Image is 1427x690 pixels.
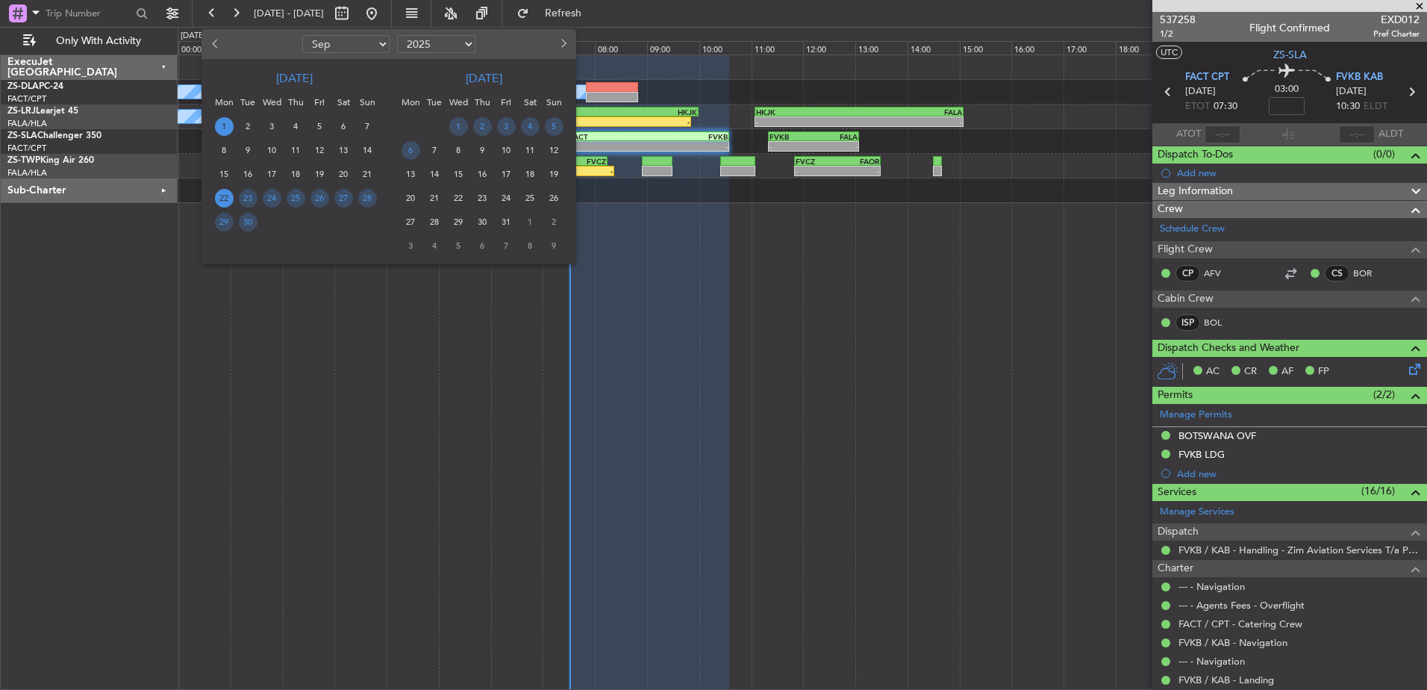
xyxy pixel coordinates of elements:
div: 3-9-2025 [260,114,284,138]
span: 2 [545,213,563,231]
div: Wed [260,90,284,114]
span: 19 [310,165,329,184]
div: 1-10-2025 [446,114,470,138]
div: 7-10-2025 [422,138,446,162]
div: 26-10-2025 [542,186,566,210]
span: 4 [425,237,444,255]
div: 24-10-2025 [494,186,518,210]
div: 30-10-2025 [470,210,494,234]
span: 1 [521,213,540,231]
span: 27 [334,189,353,208]
span: 17 [263,165,281,184]
div: Thu [284,90,307,114]
div: 15-9-2025 [212,162,236,186]
div: 31-10-2025 [494,210,518,234]
span: 6 [473,237,492,255]
div: 28-10-2025 [422,210,446,234]
select: Select year [397,35,475,53]
span: 26 [545,189,563,208]
div: Sun [542,90,566,114]
div: 9-9-2025 [236,138,260,162]
span: 24 [497,189,516,208]
span: 12 [545,141,563,160]
div: 11-10-2025 [518,138,542,162]
div: 18-9-2025 [284,162,307,186]
div: 13-10-2025 [399,162,422,186]
div: 4-11-2025 [422,234,446,258]
span: 2 [239,117,257,136]
div: 5-10-2025 [542,114,566,138]
div: 27-10-2025 [399,210,422,234]
div: Wed [446,90,470,114]
span: 13 [334,141,353,160]
span: 28 [358,189,377,208]
span: 23 [239,189,257,208]
div: Fri [307,90,331,114]
div: 28-9-2025 [355,186,379,210]
span: 11 [521,141,540,160]
div: 9-10-2025 [470,138,494,162]
div: 29-10-2025 [446,210,470,234]
span: 18 [287,165,305,184]
div: 7-11-2025 [494,234,518,258]
div: 20-10-2025 [399,186,422,210]
div: Mon [399,90,422,114]
div: 6-9-2025 [331,114,355,138]
div: 25-9-2025 [284,186,307,210]
span: 27 [402,213,420,231]
span: 4 [521,117,540,136]
div: 4-10-2025 [518,114,542,138]
div: 5-11-2025 [446,234,470,258]
div: 10-10-2025 [494,138,518,162]
span: 5 [449,237,468,255]
span: 3 [263,117,281,136]
span: 10 [497,141,516,160]
div: 8-9-2025 [212,138,236,162]
div: 10-9-2025 [260,138,284,162]
span: 1 [215,117,234,136]
div: 8-11-2025 [518,234,542,258]
div: 30-9-2025 [236,210,260,234]
div: 1-9-2025 [212,114,236,138]
span: 7 [497,237,516,255]
span: 2 [473,117,492,136]
div: 25-10-2025 [518,186,542,210]
div: 17-9-2025 [260,162,284,186]
div: Sat [331,90,355,114]
div: 24-9-2025 [260,186,284,210]
div: Fri [494,90,518,114]
div: 14-9-2025 [355,138,379,162]
div: Sat [518,90,542,114]
span: 8 [215,141,234,160]
button: Previous month [207,32,224,56]
span: 25 [287,189,305,208]
span: 21 [425,189,444,208]
div: 21-9-2025 [355,162,379,186]
span: 30 [473,213,492,231]
div: 11-9-2025 [284,138,307,162]
span: 10 [263,141,281,160]
span: 3 [497,117,516,136]
span: 20 [334,165,353,184]
span: 5 [310,117,329,136]
span: 19 [545,165,563,184]
div: 4-9-2025 [284,114,307,138]
div: 22-9-2025 [212,186,236,210]
span: 12 [310,141,329,160]
span: 16 [473,165,492,184]
span: 20 [402,189,420,208]
span: 9 [239,141,257,160]
div: 3-11-2025 [399,234,422,258]
span: 14 [358,141,377,160]
span: 14 [425,165,444,184]
div: 5-9-2025 [307,114,331,138]
span: 9 [545,237,563,255]
div: 19-9-2025 [307,162,331,186]
div: 2-11-2025 [542,210,566,234]
span: 7 [425,141,444,160]
div: 7-9-2025 [355,114,379,138]
span: 9 [473,141,492,160]
div: 27-9-2025 [331,186,355,210]
span: 15 [215,165,234,184]
div: 12-10-2025 [542,138,566,162]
